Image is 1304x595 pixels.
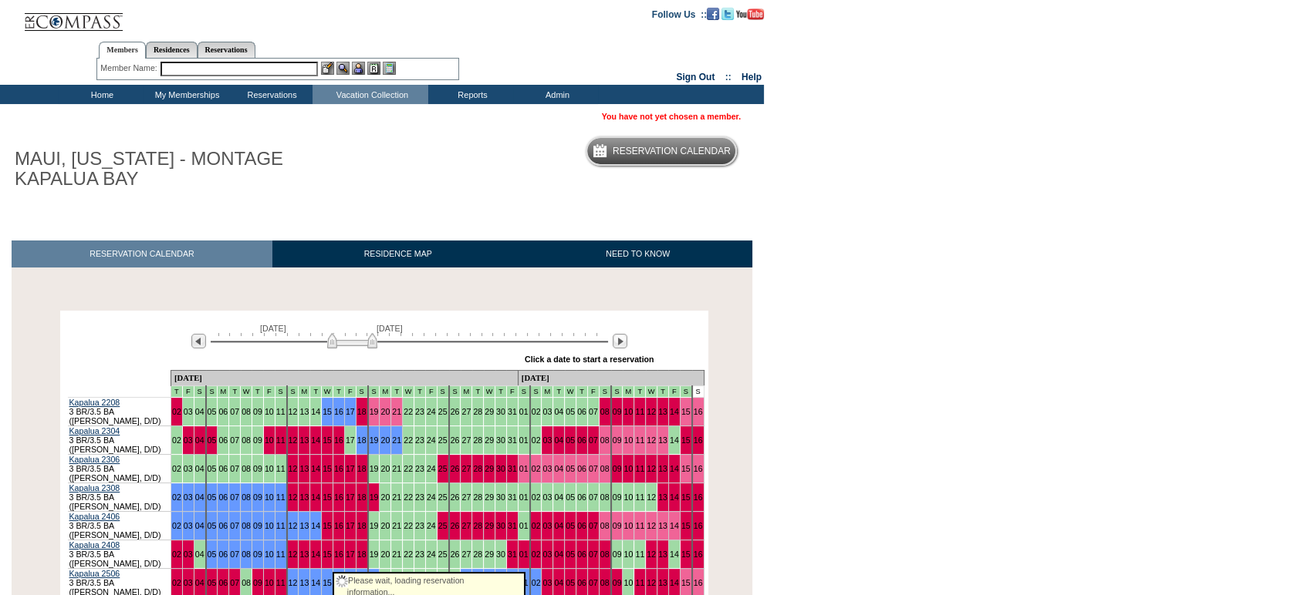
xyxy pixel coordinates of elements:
a: 25 [438,464,448,473]
a: 09 [613,464,622,473]
a: 25 [438,407,448,416]
a: 04 [195,492,204,502]
a: 22 [404,550,413,559]
a: 02 [532,464,541,473]
a: 22 [404,464,413,473]
a: 03 [542,492,552,502]
a: 19 [370,435,379,445]
a: 10 [623,435,633,445]
a: 12 [647,492,656,502]
a: 09 [253,407,262,416]
a: 03 [184,407,193,416]
a: 13 [299,407,309,416]
img: Previous [191,334,206,348]
a: 17 [346,407,355,416]
a: 03 [184,550,193,559]
a: 26 [451,407,460,416]
a: 19 [370,550,379,559]
a: 09 [253,464,262,473]
img: b_calculator.gif [383,62,396,75]
a: 23 [415,407,424,416]
a: 03 [542,550,552,559]
a: 20 [380,521,390,530]
a: 10 [265,435,274,445]
a: 14 [670,492,679,502]
a: 15 [323,492,332,502]
a: 07 [589,521,598,530]
a: 09 [253,521,262,530]
a: 03 [542,407,552,416]
a: 09 [613,492,622,502]
a: 07 [230,550,239,559]
a: 21 [392,550,401,559]
a: 05 [566,550,575,559]
a: 22 [404,521,413,530]
td: Admin [513,85,598,104]
a: 20 [380,492,390,502]
a: 10 [623,464,633,473]
a: 08 [242,521,251,530]
a: 01 [519,521,529,530]
a: 16 [334,435,343,445]
a: Subscribe to our YouTube Channel [736,8,764,18]
a: 14 [670,435,679,445]
a: 06 [218,550,228,559]
a: 05 [566,492,575,502]
a: 13 [299,435,309,445]
a: 04 [554,407,563,416]
a: Kapalua 2408 [69,540,120,550]
a: 24 [427,521,436,530]
a: Kapalua 2304 [69,426,120,435]
a: 09 [253,492,262,502]
a: 05 [208,521,217,530]
a: 12 [647,521,656,530]
a: 16 [334,492,343,502]
a: 27 [461,464,471,473]
a: 15 [681,407,691,416]
a: 06 [577,464,586,473]
a: 02 [172,521,181,530]
a: 03 [184,492,193,502]
a: 21 [392,464,401,473]
a: 14 [311,435,320,445]
a: 17 [346,550,355,559]
a: 06 [218,407,228,416]
a: 14 [311,550,320,559]
a: 16 [334,407,343,416]
a: Members [99,42,146,59]
a: 10 [623,407,633,416]
a: 14 [311,407,320,416]
a: 15 [681,464,691,473]
a: 18 [357,550,367,559]
a: 26 [451,521,460,530]
a: 16 [694,407,703,416]
a: 18 [357,521,367,530]
a: 18 [357,435,367,445]
a: 13 [658,464,667,473]
a: 10 [265,550,274,559]
a: 17 [346,521,355,530]
a: 14 [311,492,320,502]
img: Follow us on Twitter [721,8,734,20]
a: 24 [427,464,436,473]
a: 05 [208,464,217,473]
a: 07 [589,550,598,559]
a: 08 [600,521,610,530]
a: 23 [415,492,424,502]
a: 09 [253,550,262,559]
a: 19 [370,492,379,502]
a: 07 [589,435,598,445]
a: 15 [681,521,691,530]
a: 12 [647,407,656,416]
a: 12 [289,521,298,530]
a: 04 [554,492,563,502]
img: Subscribe to our YouTube Channel [736,8,764,20]
a: 01 [519,407,529,416]
a: 02 [172,407,181,416]
a: 01 [519,550,529,559]
a: 25 [438,492,448,502]
a: 11 [635,407,644,416]
a: 16 [334,464,343,473]
a: Residences [146,42,198,58]
a: 12 [289,435,298,445]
